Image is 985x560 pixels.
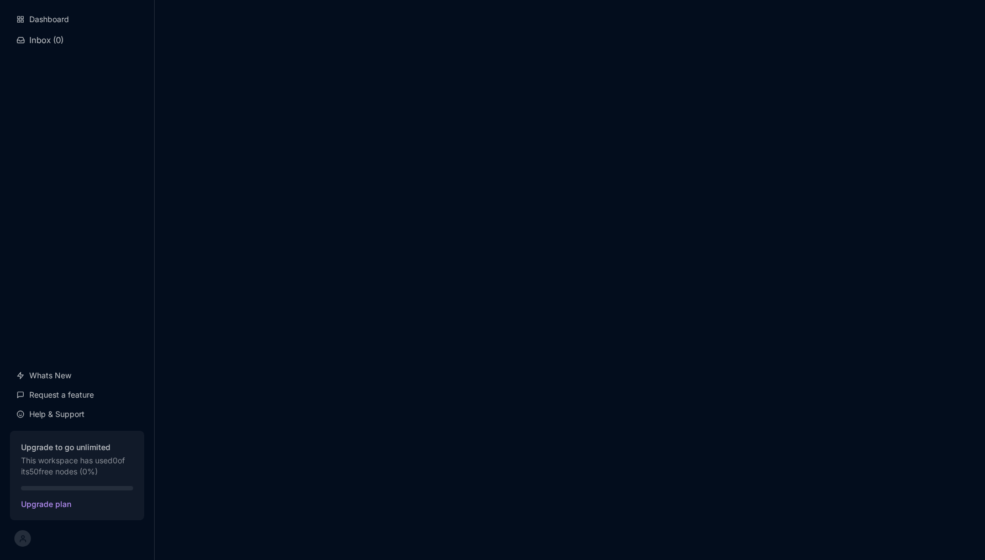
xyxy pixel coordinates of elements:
[10,384,144,405] a: Request a feature
[10,30,144,50] button: Inbox (0)
[10,404,144,425] a: Help & Support
[10,9,144,30] a: Dashboard
[21,442,133,477] div: This workspace has used 0 of its 50 free nodes ( 0 %)
[21,499,133,509] span: Upgrade plan
[21,442,133,453] strong: Upgrade to go unlimited
[10,431,144,520] button: Upgrade to go unlimitedThis workspace has used0of its50free nodes (0%)Upgrade plan
[10,365,144,386] a: Whats New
